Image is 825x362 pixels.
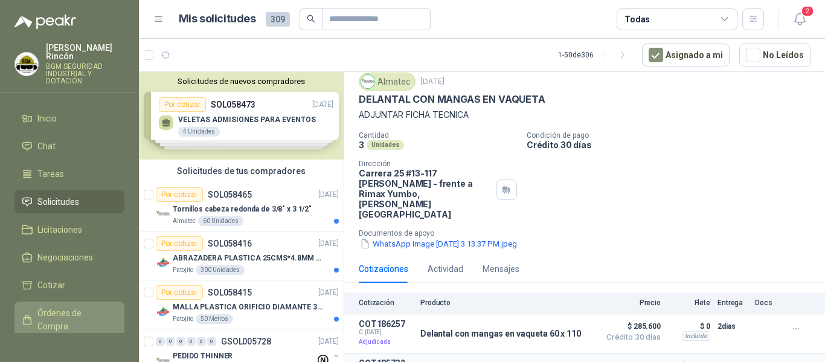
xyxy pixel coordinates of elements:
a: Por cotizarSOL058465[DATE] Company LogoTornillos cabeza redonda de 3/8" x 3 1/2"Almatec60 Unidades [139,183,344,231]
img: Company Logo [15,53,38,76]
p: Delantal con mangas en vaqueta 60 x 110 [420,329,581,338]
div: Cotizaciones [359,262,408,276]
button: WhatsApp Image [DATE] 3.13.37 PM.jpeg [359,238,518,250]
a: Chat [14,135,124,158]
p: [DATE] [420,76,445,88]
img: Company Logo [156,305,170,319]
p: PEDIDO THINNER [173,351,233,362]
span: Licitaciones [37,223,82,236]
img: Logo peakr [14,15,76,29]
button: Asignado a mi [642,44,730,66]
span: C: [DATE] [359,329,413,336]
span: Chat [37,140,56,153]
p: Patojito [173,265,193,275]
p: MALLA PLASTICA ORIFICIO DIAMANTE 3MM [173,302,323,313]
div: 0 [197,337,206,346]
img: Company Logo [156,256,170,270]
p: [DATE] [318,336,339,347]
p: SOL058416 [208,239,252,248]
div: Solicitudes de tus compradores [139,160,344,183]
span: search [307,15,315,23]
a: Solicitudes [14,190,124,213]
div: 0 [207,337,216,346]
p: ABRAZADERA PLASTICA 25CMS*4.8MM NEGRA [173,253,323,264]
img: Company Logo [361,75,374,88]
p: GSOL005728 [221,337,271,346]
p: SOL058415 [208,288,252,297]
a: Por cotizarSOL058416[DATE] Company LogoABRAZADERA PLASTICA 25CMS*4.8MM NEGRAPatojito300 Unidades [139,231,344,280]
div: Mensajes [483,262,519,276]
p: Dirección [359,160,492,168]
p: Condición de pago [527,131,820,140]
p: Cantidad [359,131,517,140]
div: Por cotizar [156,236,203,251]
p: COT186257 [359,319,413,329]
span: Solicitudes [37,195,79,208]
button: 2 [789,8,811,30]
p: [DATE] [318,189,339,201]
div: Por cotizar [156,285,203,300]
div: 300 Unidades [196,265,245,275]
p: Tornillos cabeza redonda de 3/8" x 3 1/2" [173,204,312,215]
div: 60 Unidades [198,216,243,226]
p: [DATE] [318,238,339,250]
p: Patojito [173,314,193,324]
p: Crédito 30 días [527,140,820,150]
p: Precio [600,299,661,307]
span: Cotizar [37,279,65,292]
p: Cotización [359,299,413,307]
a: Cotizar [14,274,124,297]
div: 0 [176,337,185,346]
p: [DATE] [318,287,339,299]
p: $ 0 [668,319,710,334]
a: Tareas [14,163,124,186]
div: Por cotizar [156,187,203,202]
div: 0 [166,337,175,346]
span: 309 [266,12,290,27]
img: Company Logo [156,207,170,221]
p: SOL058465 [208,190,252,199]
p: 2 días [717,319,748,334]
p: Entrega [717,299,748,307]
button: Solicitudes de nuevos compradores [144,77,339,86]
p: BGM SEGURIDAD INDUSTRIAL Y DOTACIÓN [46,63,124,85]
div: Todas [624,13,650,26]
p: DELANTAL CON MANGAS EN VAQUETA [359,93,545,106]
div: Solicitudes de nuevos compradoresPor cotizarSOL058473[DATE] VELETAS ADMISIONES PARA EVENTOS4 Unid... [139,72,344,160]
p: Producto [420,299,593,307]
a: Negociaciones [14,246,124,269]
div: Unidades [367,140,404,150]
a: Inicio [14,107,124,130]
span: $ 285.600 [600,319,661,334]
p: 3 [359,140,364,150]
h1: Mis solicitudes [179,10,256,28]
p: Docs [755,299,779,307]
div: 0 [156,337,165,346]
span: Tareas [37,167,64,181]
span: Inicio [37,112,57,125]
p: Almatec [173,216,196,226]
div: Actividad [428,262,463,276]
div: Almatec [359,73,416,91]
span: Crédito 30 días [600,334,661,341]
button: No Leídos [739,44,811,66]
span: 2 [801,5,814,17]
p: Carrera 25 #13-117 [PERSON_NAME] - frente a Rimax Yumbo , [PERSON_NAME][GEOGRAPHIC_DATA] [359,168,492,219]
p: [PERSON_NAME] Rincón [46,44,124,60]
div: 1 - 50 de 306 [558,45,632,65]
p: Documentos de apoyo [359,229,820,238]
div: 50 Metros [196,314,233,324]
a: Por cotizarSOL058415[DATE] Company LogoMALLA PLASTICA ORIFICIO DIAMANTE 3MMPatojito50 Metros [139,280,344,329]
div: Incluido [682,331,710,341]
span: Órdenes de Compra [37,306,113,333]
a: Órdenes de Compra [14,302,124,338]
div: 0 [187,337,196,346]
p: Adjudicada [359,336,413,348]
p: ADJUNTAR FICHA TECNICA [359,108,811,121]
a: Licitaciones [14,218,124,241]
p: Flete [668,299,710,307]
span: Negociaciones [37,251,93,264]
